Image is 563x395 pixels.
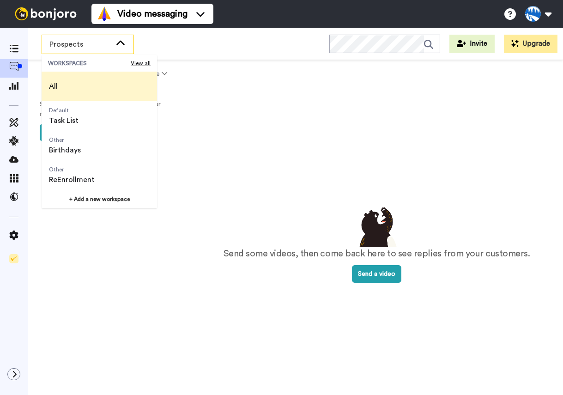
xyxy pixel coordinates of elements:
span: Task List [49,115,79,126]
span: Other [49,136,81,144]
button: Invite [449,35,495,53]
span: Prospects [49,39,111,50]
button: Upgrade [504,35,557,53]
span: View all [131,60,151,67]
button: Send a video [352,265,401,283]
span: Default [49,107,79,114]
img: Checklist.svg [9,254,18,263]
a: Send a video [352,271,401,277]
button: Send a video [40,124,89,141]
span: WORKSPACES [48,60,131,67]
img: results-emptystates.png [354,205,400,247]
span: Video messaging [117,7,188,20]
span: Birthdays [49,145,81,156]
p: Send some videos, then come back here to see replies from your customers. [224,247,530,261]
img: vm-color.svg [97,6,112,21]
button: + Add a new workspace [42,190,157,208]
p: Send more video messages and see your replies come flying in. [40,100,178,119]
img: bj-logo-header-white.svg [11,7,80,20]
span: All [49,81,58,92]
button: All assignees [30,61,117,87]
span: ReEnrollment [49,174,95,185]
span: Other [49,166,95,173]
